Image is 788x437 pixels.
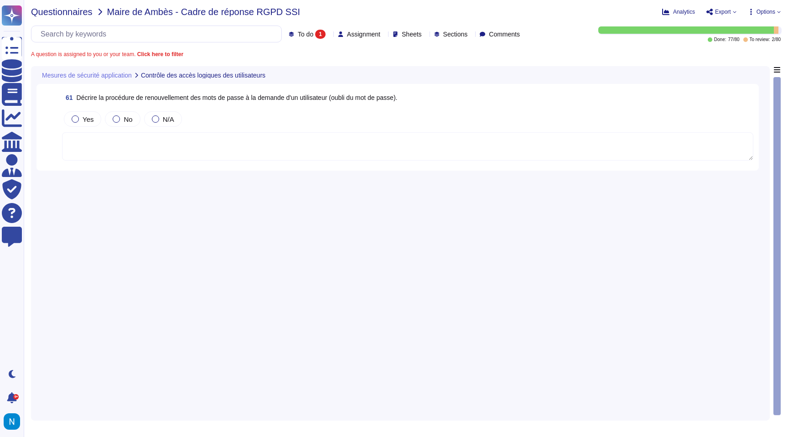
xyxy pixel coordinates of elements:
[107,7,301,16] span: Maire de Ambès - Cadre de réponse RGPD SSI
[772,37,781,42] span: 2 / 80
[715,9,731,15] span: Export
[31,52,183,57] span: A question is assigned to you or your team.
[443,31,468,37] span: Sections
[714,37,726,42] span: Done:
[42,89,58,106] div: F
[402,31,422,37] span: Sheets
[347,31,380,37] span: Assignment
[662,8,695,16] button: Analytics
[315,30,326,39] div: 1
[77,94,398,101] span: Décrire la procédure de renouvellement des mots de passe à la demande d'un utilisateur (oubli du ...
[13,394,19,400] div: 9+
[750,37,770,42] span: To review:
[298,31,313,37] span: To do
[124,115,132,123] span: No
[36,26,281,42] input: Search by keywords
[163,115,174,123] span: N/A
[489,31,520,37] span: Comments
[757,9,775,15] span: Options
[135,51,183,57] b: Click here to filter
[141,72,265,78] span: Contrôle des accès logiques des utilisateurs
[673,9,695,15] span: Analytics
[2,411,26,432] button: user
[728,37,739,42] span: 77 / 80
[62,94,73,101] span: 61
[31,7,93,16] span: Questionnaires
[83,115,93,123] span: Yes
[4,413,20,430] img: user
[42,72,132,78] span: Mesures de sécurité application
